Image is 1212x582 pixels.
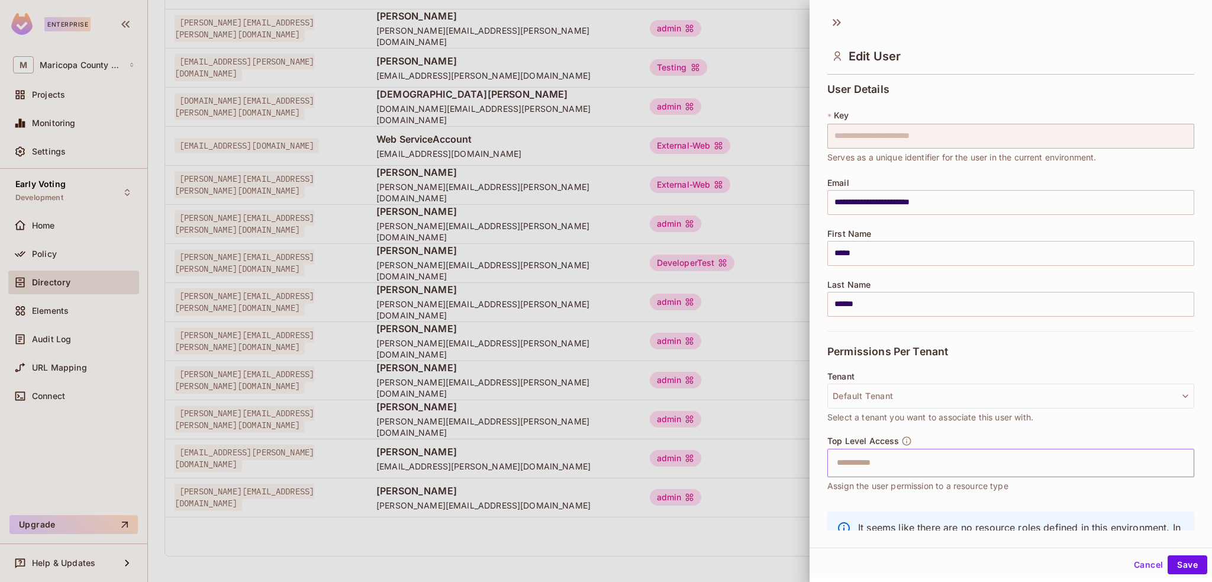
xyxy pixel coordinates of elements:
[827,151,1097,164] span: Serves as a unique identifier for the user in the current environment.
[1168,555,1207,574] button: Save
[827,384,1194,409] button: Default Tenant
[827,280,871,290] span: Last Name
[827,436,899,446] span: Top Level Access
[827,411,1033,424] span: Select a tenant you want to associate this user with.
[849,49,901,63] span: Edit User
[827,372,855,381] span: Tenant
[858,521,1185,560] p: It seems like there are no resource roles defined in this environment. In order to assign resourc...
[827,229,872,239] span: First Name
[827,480,1008,493] span: Assign the user permission to a resource type
[827,83,889,95] span: User Details
[1188,461,1190,464] button: Open
[827,178,849,188] span: Email
[834,111,849,120] span: Key
[827,346,948,358] span: Permissions Per Tenant
[1129,555,1168,574] button: Cancel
